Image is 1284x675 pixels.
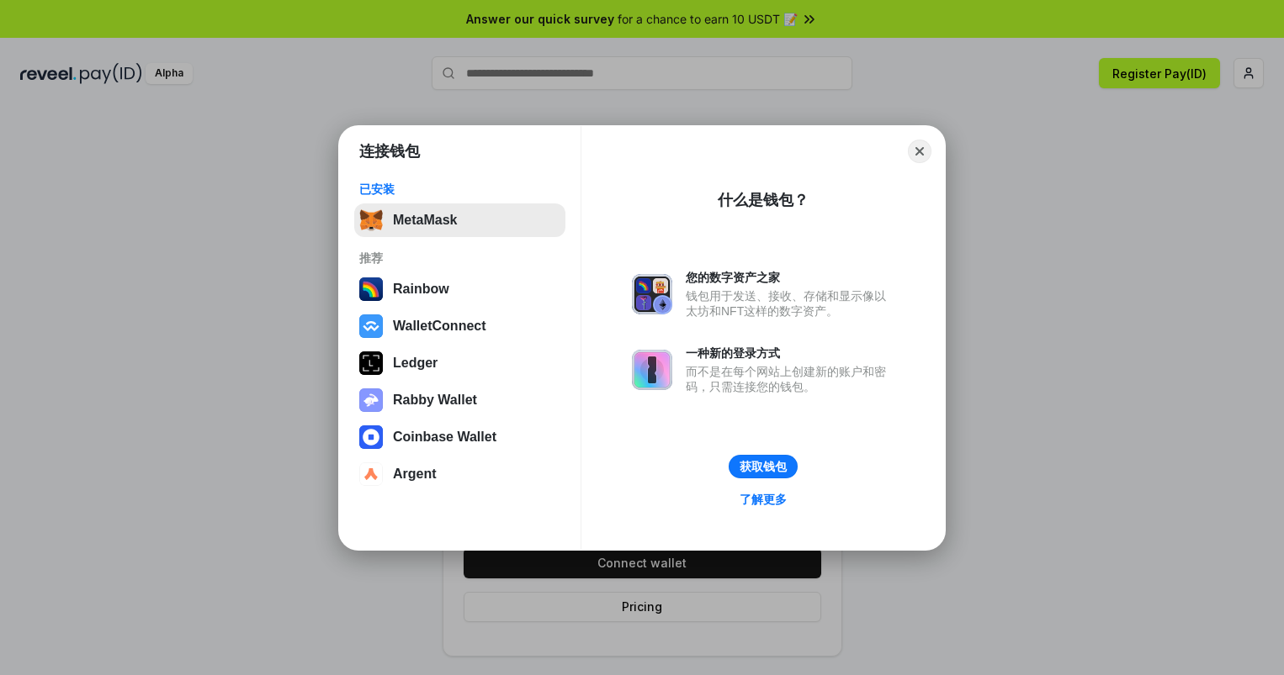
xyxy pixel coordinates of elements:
div: Rabby Wallet [393,393,477,408]
button: MetaMask [354,203,565,237]
div: Argent [393,467,437,482]
img: svg+xml,%3Csvg%20fill%3D%22none%22%20height%3D%2233%22%20viewBox%3D%220%200%2035%2033%22%20width%... [359,208,383,232]
div: 了解更多 [740,492,787,507]
div: 钱包用于发送、接收、存储和显示像以太坊和NFT这样的数字资产。 [686,288,894,319]
div: 已安装 [359,182,560,197]
img: svg+xml,%3Csvg%20xmlns%3D%22http%3A%2F%2Fwww.w3.org%2F2000%2Fsvg%22%20fill%3D%22none%22%20viewBox... [359,388,383,412]
div: 什么是钱包？ [718,190,809,210]
button: 获取钱包 [729,455,798,478]
img: svg+xml,%3Csvg%20width%3D%22120%22%20height%3D%22120%22%20viewBox%3D%220%200%20120%20120%22%20fil... [359,277,383,301]
img: svg+xml,%3Csvg%20xmlns%3D%22http%3A%2F%2Fwww.w3.org%2F2000%2Fsvg%22%20width%3D%2228%22%20height%3... [359,351,383,375]
img: svg+xml,%3Csvg%20width%3D%2228%22%20height%3D%2228%22%20viewBox%3D%220%200%2028%2028%22%20fill%3D... [359,462,383,486]
img: svg+xml,%3Csvg%20width%3D%2228%22%20height%3D%2228%22%20viewBox%3D%220%200%2028%2028%22%20fill%3D... [359,314,383,338]
h1: 连接钱包 [359,141,420,161]
div: Rainbow [393,282,449,297]
img: svg+xml,%3Csvg%20width%3D%2228%22%20height%3D%2228%22%20viewBox%3D%220%200%2028%2028%22%20fill%3D... [359,425,383,449]
button: Rainbow [354,272,565,306]
div: 获取钱包 [740,459,787,474]
div: WalletConnect [393,319,486,334]
div: 而不是在每个网站上创建新的账户和密码，只需连接您的钱包。 [686,364,894,394]
div: 您的数字资产之家 [686,270,894,285]
button: Argent [354,457,565,491]
div: 推荐 [359,250,560,266]
button: Close [908,140,931,163]
button: Coinbase Wallet [354,420,565,454]
div: MetaMask [393,213,457,228]
button: Rabby Wallet [354,383,565,417]
button: WalletConnect [354,309,565,343]
a: 了解更多 [730,488,797,510]
div: 一种新的登录方式 [686,345,894,361]
img: svg+xml,%3Csvg%20xmlns%3D%22http%3A%2F%2Fwww.w3.org%2F2000%2Fsvg%22%20fill%3D%22none%22%20viewBox... [632,274,672,314]
div: Coinbase Wallet [393,430,496,445]
img: svg+xml,%3Csvg%20xmlns%3D%22http%3A%2F%2Fwww.w3.org%2F2000%2Fsvg%22%20fill%3D%22none%22%20viewBox... [632,350,672,390]
button: Ledger [354,346,565,380]
div: Ledger [393,356,438,371]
